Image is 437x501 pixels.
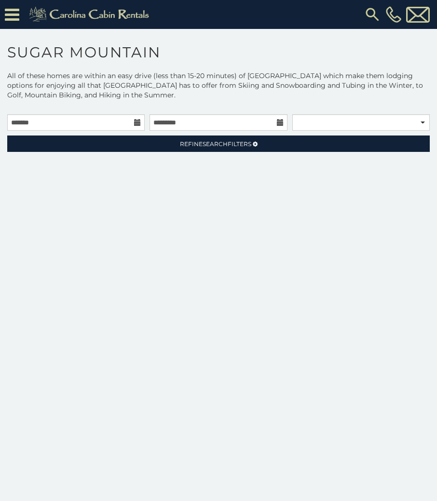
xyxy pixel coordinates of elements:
a: RefineSearchFilters [7,135,430,152]
a: [PHONE_NUMBER] [383,6,404,23]
span: Refine Filters [180,140,251,148]
img: Khaki-logo.png [24,5,157,24]
span: Search [203,140,228,148]
img: search-regular.svg [364,6,381,23]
